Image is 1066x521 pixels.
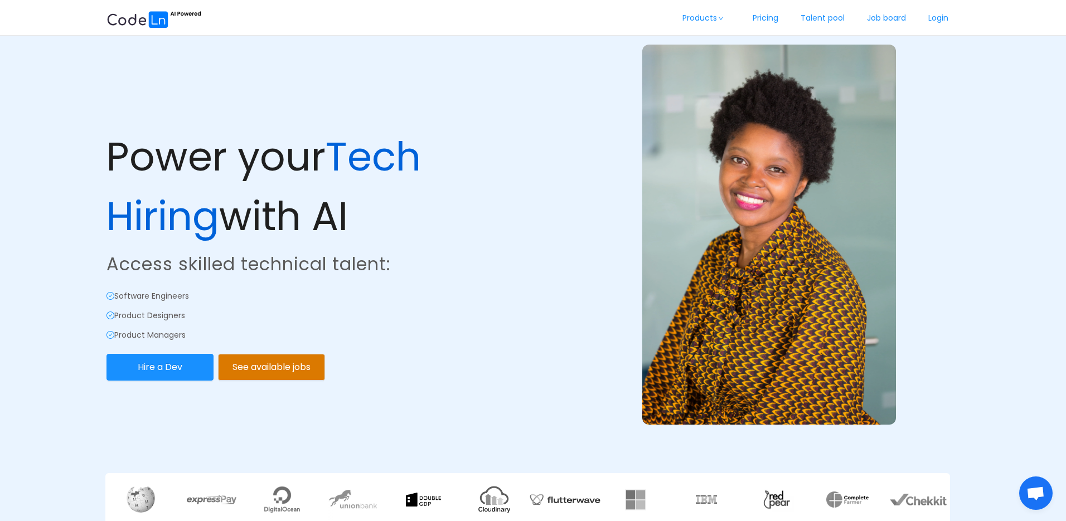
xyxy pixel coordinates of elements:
div: Open chat [1019,476,1053,510]
img: fq4AAAAAAAAAAA= [625,489,646,510]
img: flutter.513ce320.webp [530,480,600,519]
img: cloud.8900efb9.webp [477,482,512,517]
img: example [642,45,896,425]
p: Software Engineers [106,290,531,302]
p: Power your with AI [106,127,531,246]
button: See available jobs [218,354,325,381]
i: icon: down [718,16,724,21]
img: xNYAAAAAA= [826,491,869,508]
img: express.25241924.webp [187,495,236,504]
img: ai.87e98a1d.svg [106,9,201,28]
i: icon: check-circle [106,311,114,319]
img: wikipedia.924a3bd0.webp [127,486,155,512]
p: Product Designers [106,310,531,322]
p: Product Managers [106,329,531,341]
img: ibm.f019ecc1.webp [696,495,717,504]
img: digitalocean.9711bae0.webp [264,482,299,517]
button: Hire a Dev [106,354,214,381]
img: gdp.f5de0a9d.webp [406,493,441,507]
img: 3JiQAAAAAABZABt8ruoJIq32+N62SQO0hFKGtpKBtqUKlH8dAofS56CJ7FppICrj1pHkAOPKAAA= [759,488,794,512]
i: icon: check-circle [106,292,114,300]
img: chekkit.0bccf985.webp [890,494,946,505]
i: icon: check-circle [106,331,114,339]
p: Access skilled technical talent: [106,251,531,277]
